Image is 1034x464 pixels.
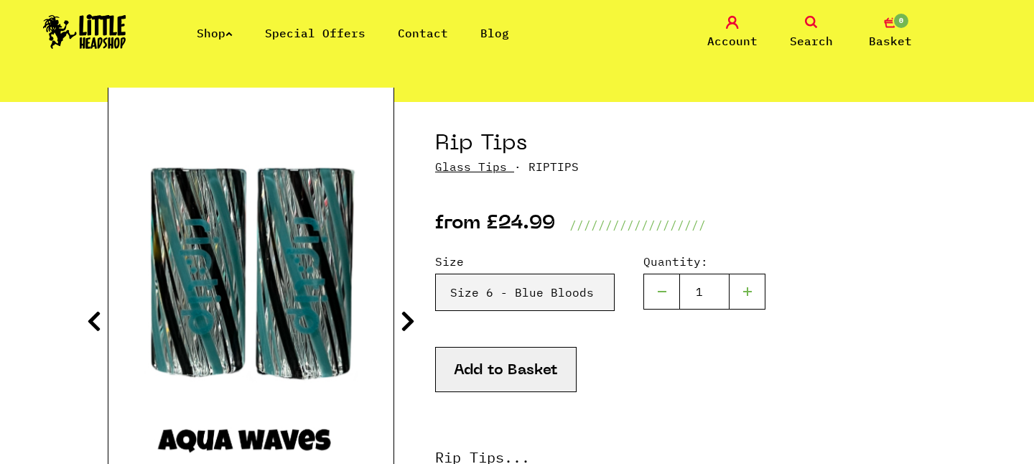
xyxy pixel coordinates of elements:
a: Contact [398,26,448,40]
p: from £24.99 [435,216,555,233]
label: Quantity: [643,253,765,270]
a: Search [775,16,847,50]
span: Search [790,32,833,50]
label: Size [435,253,615,270]
span: 0 [893,12,910,29]
a: Special Offers [265,26,365,40]
h1: Rip Tips [435,131,926,158]
p: · RIPTIPS [435,158,926,175]
a: 0 Basket [854,16,926,50]
img: Little Head Shop Logo [43,14,126,49]
a: Shop [197,26,233,40]
span: Account [707,32,758,50]
button: Add to Basket [435,347,577,392]
input: 1 [679,274,730,310]
a: Blog [480,26,509,40]
span: Basket [869,32,912,50]
a: Glass Tips [435,159,507,174]
p: /////////////////// [569,216,706,233]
